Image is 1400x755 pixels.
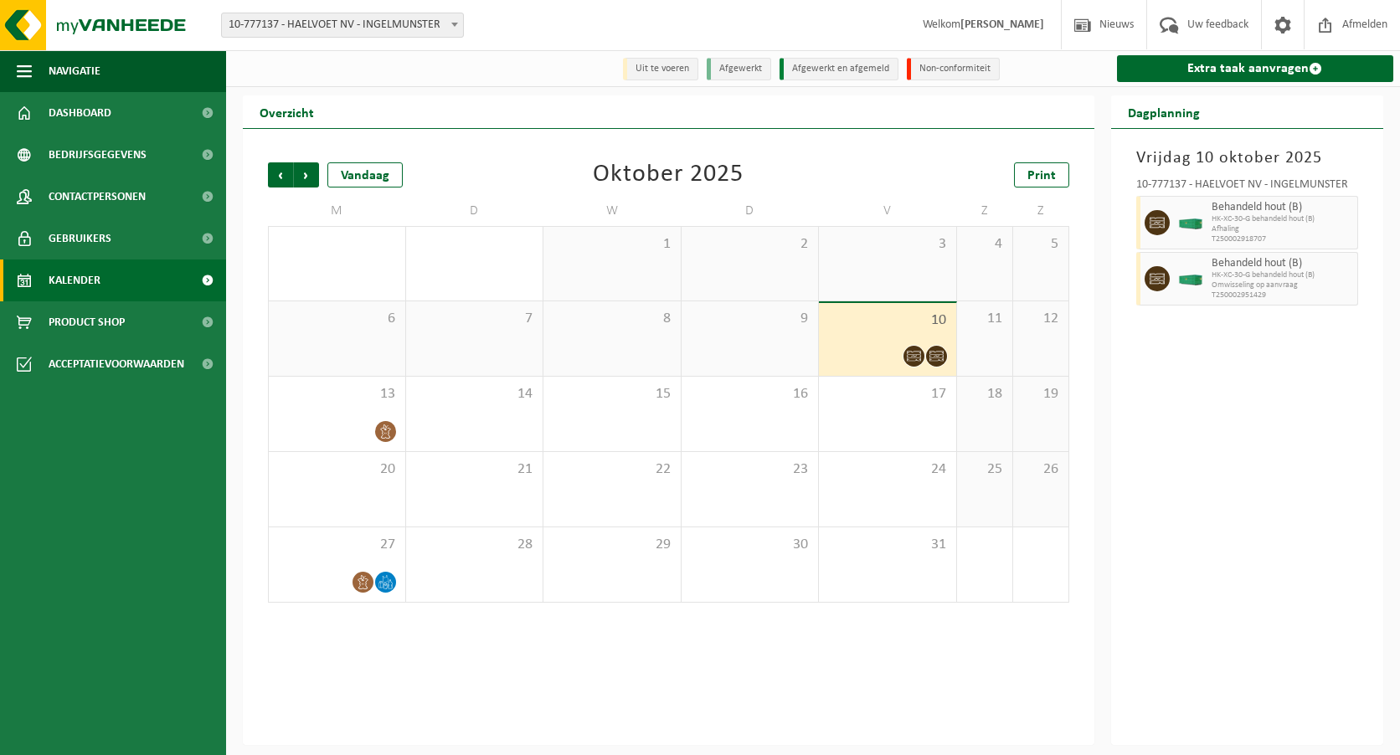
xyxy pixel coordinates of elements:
[827,536,948,554] span: 31
[1022,460,1060,479] span: 26
[1212,201,1354,214] span: Behandeld hout (B)
[49,50,100,92] span: Navigatie
[965,460,1004,479] span: 25
[49,343,184,385] span: Acceptatievoorwaarden
[960,18,1044,31] strong: [PERSON_NAME]
[552,460,672,479] span: 22
[49,259,100,301] span: Kalender
[49,92,111,134] span: Dashboard
[277,310,397,328] span: 6
[327,162,403,187] div: Vandaag
[690,536,811,554] span: 30
[780,58,898,80] li: Afgewerkt en afgemeld
[222,13,463,37] span: 10-777137 - HAELVOET NV - INGELMUNSTER
[1022,235,1060,254] span: 5
[414,385,535,403] span: 14
[827,235,948,254] span: 3
[690,385,811,403] span: 16
[827,311,948,330] span: 10
[593,162,744,187] div: Oktober 2025
[49,301,125,343] span: Product Shop
[1013,196,1069,226] td: Z
[1014,162,1069,187] a: Print
[277,460,397,479] span: 20
[1111,95,1217,128] h2: Dagplanning
[965,310,1004,328] span: 11
[827,460,948,479] span: 24
[1136,146,1359,171] h3: Vrijdag 10 oktober 2025
[1212,270,1354,280] span: HK-XC-30-G behandeld hout (B)
[1117,55,1394,82] a: Extra taak aanvragen
[543,196,682,226] td: W
[552,536,672,554] span: 29
[268,162,293,187] span: Vorige
[1212,257,1354,270] span: Behandeld hout (B)
[965,235,1004,254] span: 4
[907,58,1000,80] li: Non-conformiteit
[294,162,319,187] span: Volgende
[414,310,535,328] span: 7
[819,196,957,226] td: V
[1212,234,1354,244] span: T250002918707
[277,385,397,403] span: 13
[1022,310,1060,328] span: 12
[1212,290,1354,300] span: T250002951429
[277,536,397,554] span: 27
[707,58,771,80] li: Afgewerkt
[965,385,1004,403] span: 18
[690,460,811,479] span: 23
[1136,179,1359,196] div: 10-777137 - HAELVOET NV - INGELMUNSTER
[414,536,535,554] span: 28
[827,385,948,403] span: 17
[49,176,146,218] span: Contactpersonen
[1178,273,1203,285] img: HK-XC-30-GN-00
[1212,280,1354,290] span: Omwisseling op aanvraag
[414,460,535,479] span: 21
[1212,224,1354,234] span: Afhaling
[1022,385,1060,403] span: 19
[690,310,811,328] span: 9
[623,58,698,80] li: Uit te voeren
[1027,169,1056,182] span: Print
[49,134,147,176] span: Bedrijfsgegevens
[243,95,331,128] h2: Overzicht
[268,196,406,226] td: M
[552,385,672,403] span: 15
[221,13,464,38] span: 10-777137 - HAELVOET NV - INGELMUNSTER
[690,235,811,254] span: 2
[1212,214,1354,224] span: HK-XC-30-G behandeld hout (B)
[49,218,111,259] span: Gebruikers
[406,196,544,226] td: D
[1178,217,1203,229] img: HK-XC-30-GN-00
[552,235,672,254] span: 1
[957,196,1013,226] td: Z
[552,310,672,328] span: 8
[682,196,820,226] td: D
